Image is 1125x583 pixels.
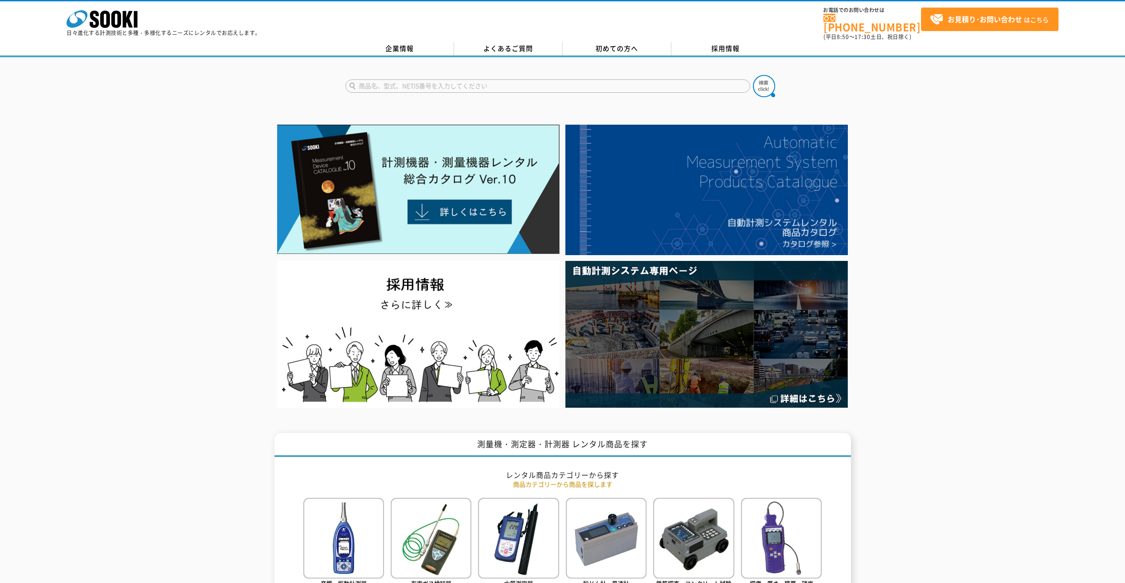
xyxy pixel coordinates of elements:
img: 粉じん計・風速計 [566,498,647,579]
img: 音響・振動計測器 [303,498,384,579]
img: Catalog Ver10 [277,125,560,254]
span: (平日 ～ 土日、祝日除く) [823,33,911,41]
a: [PHONE_NUMBER] [823,14,921,32]
h1: 測量機・測定器・計測器 レンタル商品を探す [274,433,851,457]
span: 初めての方へ [596,43,638,53]
span: 8:50 [837,33,849,41]
img: btn_search.png [753,75,775,97]
img: 鉄筋探査・コンクリート試験 [653,498,734,579]
a: よくあるご質問 [454,42,563,55]
span: 17:30 [855,33,870,41]
img: 探傷・厚さ・膜厚・硬度 [741,498,822,579]
img: 有害ガス検知器 [391,498,471,579]
span: お電話でのお問い合わせは [823,8,921,13]
img: 自動計測システムカタログ [565,125,848,255]
h2: レンタル商品カテゴリーから探す [303,470,822,480]
p: 商品カテゴリーから商品を探します [303,480,822,489]
img: 自動計測システム専用ページ [565,261,848,408]
strong: お見積り･お問い合わせ [948,14,1022,24]
a: 採用情報 [671,42,780,55]
span: はこちら [930,13,1049,26]
a: お見積り･お問い合わせはこちら [921,8,1058,31]
p: 日々進化する計測技術と多種・多様化するニーズにレンタルでお応えします。 [67,30,261,35]
a: 初めての方へ [563,42,671,55]
img: 水質測定器 [478,498,559,579]
a: 企業情報 [345,42,454,55]
img: SOOKI recruit [277,261,560,408]
input: 商品名、型式、NETIS番号を入力してください [345,79,750,93]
